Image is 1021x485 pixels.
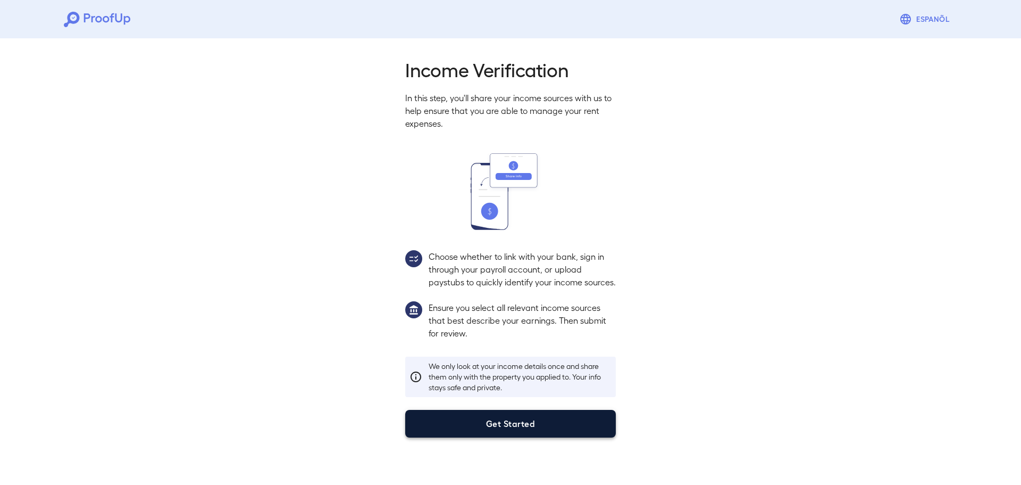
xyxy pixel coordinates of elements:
[429,250,616,289] p: Choose whether to link with your bank, sign in through your payroll account, or upload paystubs t...
[895,9,957,30] button: Espanõl
[429,361,612,393] p: We only look at your income details once and share them only with the property you applied to. Yo...
[405,250,422,267] img: group2.svg
[429,301,616,340] p: Ensure you select all relevant income sources that best describe your earnings. Then submit for r...
[405,301,422,318] img: group1.svg
[405,57,616,81] h2: Income Verification
[471,153,550,230] img: transfer_money.svg
[405,410,616,438] button: Get Started
[405,92,616,130] p: In this step, you'll share your income sources with us to help ensure that you are able to manage...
